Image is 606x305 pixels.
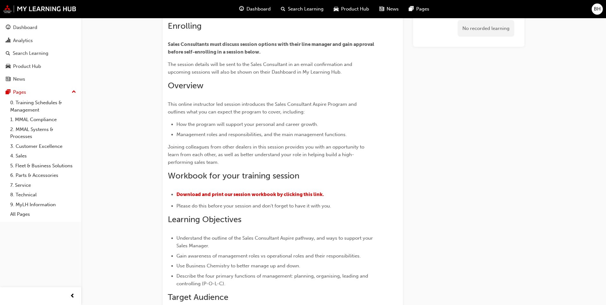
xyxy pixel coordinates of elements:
a: 1. MMAL Compliance [8,115,79,125]
a: car-iconProduct Hub [329,3,374,16]
button: Pages [3,86,79,98]
span: news-icon [6,76,11,82]
a: Product Hub [3,61,79,72]
span: Pages [416,5,429,13]
span: Sales Consultants must discuss session options with their line manager and gain approval before s... [168,41,375,55]
span: prev-icon [70,292,75,300]
div: Search Learning [13,50,48,57]
span: Target Audience [168,292,228,302]
span: up-icon [72,88,76,96]
span: Management roles and responsibilities, and the main management functions. [176,132,347,137]
a: All Pages [8,209,79,219]
a: Search Learning [3,47,79,59]
button: BH [592,4,603,15]
span: This online instructor led session introduces the Sales Consultant Aspire Program and outlines wh... [168,101,358,115]
span: car-icon [6,64,11,69]
div: No recorded learning [458,20,514,37]
span: Dashboard [246,5,271,13]
span: How the program will support your personal and career growth. [176,121,318,127]
a: 9. MyLH Information [8,200,79,210]
span: BH [594,5,601,13]
div: Dashboard [13,24,37,31]
span: car-icon [334,5,339,13]
a: News [3,73,79,85]
a: 5. Fleet & Business Solutions [8,161,79,171]
span: search-icon [6,51,10,56]
div: Product Hub [13,63,41,70]
span: Gain awareness of management roles vs operational roles and their responsibilities. [176,253,361,259]
a: news-iconNews [374,3,404,16]
a: Analytics [3,35,79,47]
div: Analytics [13,37,33,44]
span: Learning Objectives [168,214,241,224]
span: Describe the four primary functions of management: planning, organising, leading and controlling ... [176,273,369,287]
a: 6. Parts & Accessories [8,171,79,180]
a: 2. MMAL Systems & Processes [8,125,79,142]
a: 3. Customer Excellence [8,142,79,151]
span: Search Learning [288,5,324,13]
a: 4. Sales [8,151,79,161]
a: 7. Service [8,180,79,190]
span: news-icon [379,5,384,13]
a: 0. Training Schedules & Management [8,98,79,115]
span: Joining colleagues from other dealers in this session provides you with an opportunity to learn f... [168,144,366,165]
img: mmal [3,5,76,13]
span: Understand the outline of the Sales Consultant Aspire pathway, and ways to support your Sales Man... [176,235,374,249]
span: pages-icon [409,5,414,13]
button: DashboardAnalyticsSearch LearningProduct HubNews [3,20,79,86]
span: Overview [168,81,203,91]
span: guage-icon [239,5,244,13]
a: 8. Technical [8,190,79,200]
span: Workbook for your training session [168,171,299,181]
span: guage-icon [6,25,11,31]
div: News [13,76,25,83]
span: Enrolling [168,21,202,31]
span: pages-icon [6,90,11,95]
div: Pages [13,89,26,96]
span: Please do this before your session and don't forget to have it with you. [176,203,331,209]
a: ​Download and print our session workbook by clicking this link. [176,192,324,197]
span: Product Hub [341,5,369,13]
span: search-icon [281,5,285,13]
a: search-iconSearch Learning [276,3,329,16]
a: pages-iconPages [404,3,434,16]
span: The session details will be sent to the Sales Consultant in an email confirmation and upcoming se... [168,62,353,75]
span: News [387,5,399,13]
span: Use Business Chemistry to better manage up and down. [176,263,300,269]
span: chart-icon [6,38,11,44]
a: guage-iconDashboard [234,3,276,16]
a: Dashboard [3,22,79,33]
